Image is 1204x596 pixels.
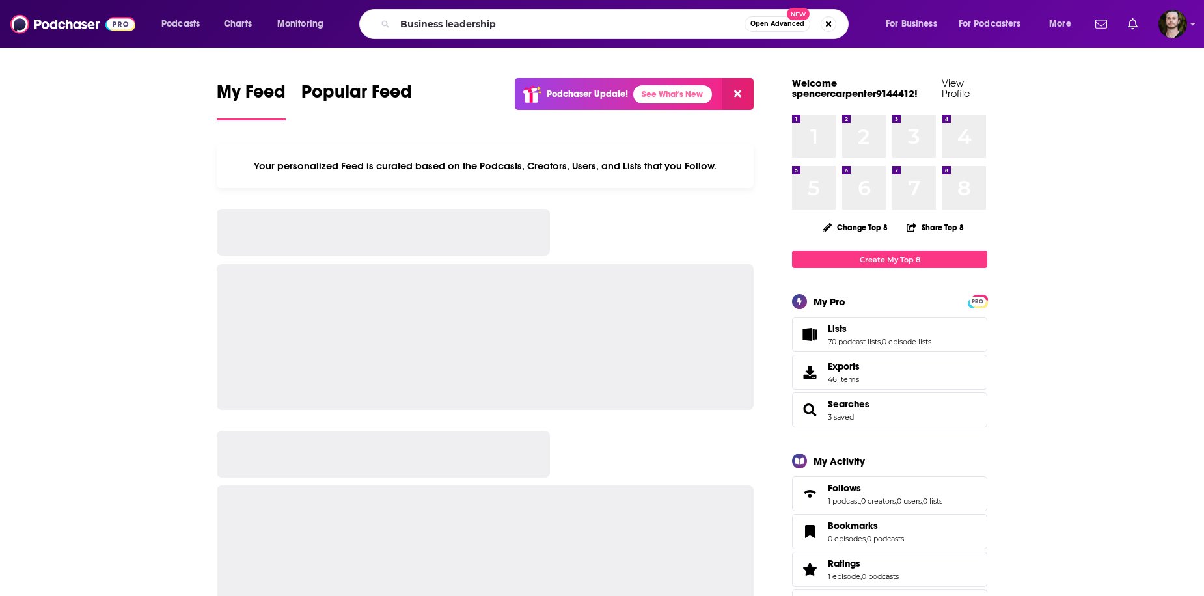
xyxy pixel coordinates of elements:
[217,144,754,188] div: Your personalized Feed is curated based on the Podcasts, Creators, Users, and Lists that you Follow.
[896,496,897,506] span: ,
[217,81,286,111] span: My Feed
[792,251,987,268] a: Create My Top 8
[161,15,200,33] span: Podcasts
[797,560,823,578] a: Ratings
[792,552,987,587] span: Ratings
[372,9,861,39] div: Search podcasts, credits, & more...
[866,534,867,543] span: ,
[970,297,985,306] span: PRO
[814,455,865,467] div: My Activity
[906,215,965,240] button: Share Top 8
[828,482,861,494] span: Follows
[828,398,869,410] a: Searches
[897,496,922,506] a: 0 users
[828,558,860,569] span: Ratings
[1123,13,1143,35] a: Show notifications dropdown
[792,476,987,511] span: Follows
[1158,10,1187,38] button: Show profile menu
[923,496,942,506] a: 0 lists
[828,323,931,334] a: Lists
[877,14,953,34] button: open menu
[268,14,340,34] button: open menu
[1049,15,1071,33] span: More
[950,14,1040,34] button: open menu
[797,485,823,503] a: Follows
[797,363,823,381] span: Exports
[814,295,845,308] div: My Pro
[1090,13,1112,35] a: Show notifications dropdown
[861,496,896,506] a: 0 creators
[792,77,918,100] a: Welcome spencercarpenter9144412!
[745,16,810,32] button: Open AdvancedNew
[828,558,899,569] a: Ratings
[797,522,823,541] a: Bookmarks
[828,360,860,372] span: Exports
[815,219,896,236] button: Change Top 8
[797,325,823,344] a: Lists
[970,296,985,306] a: PRO
[792,355,987,390] a: Exports
[828,520,878,532] span: Bookmarks
[828,496,860,506] a: 1 podcast
[1158,10,1187,38] span: Logged in as OutlierAudio
[882,337,931,346] a: 0 episode lists
[828,375,860,384] span: 46 items
[152,14,217,34] button: open menu
[792,514,987,549] span: Bookmarks
[792,392,987,427] span: Searches
[828,413,854,422] a: 3 saved
[215,14,260,34] a: Charts
[828,520,904,532] a: Bookmarks
[787,8,810,20] span: New
[828,534,866,543] a: 0 episodes
[224,15,252,33] span: Charts
[881,337,882,346] span: ,
[828,482,942,494] a: Follows
[959,15,1021,33] span: For Podcasters
[301,81,412,111] span: Popular Feed
[1158,10,1187,38] img: User Profile
[828,572,860,581] a: 1 episode
[942,77,970,100] a: View Profile
[886,15,937,33] span: For Business
[862,572,899,581] a: 0 podcasts
[217,81,286,120] a: My Feed
[750,21,804,27] span: Open Advanced
[828,337,881,346] a: 70 podcast lists
[547,88,628,100] p: Podchaser Update!
[867,534,904,543] a: 0 podcasts
[395,14,745,34] input: Search podcasts, credits, & more...
[922,496,923,506] span: ,
[792,317,987,352] span: Lists
[860,496,861,506] span: ,
[1040,14,1088,34] button: open menu
[633,85,712,103] a: See What's New
[797,401,823,419] a: Searches
[301,81,412,120] a: Popular Feed
[828,323,847,334] span: Lists
[10,12,135,36] img: Podchaser - Follow, Share and Rate Podcasts
[277,15,323,33] span: Monitoring
[860,572,862,581] span: ,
